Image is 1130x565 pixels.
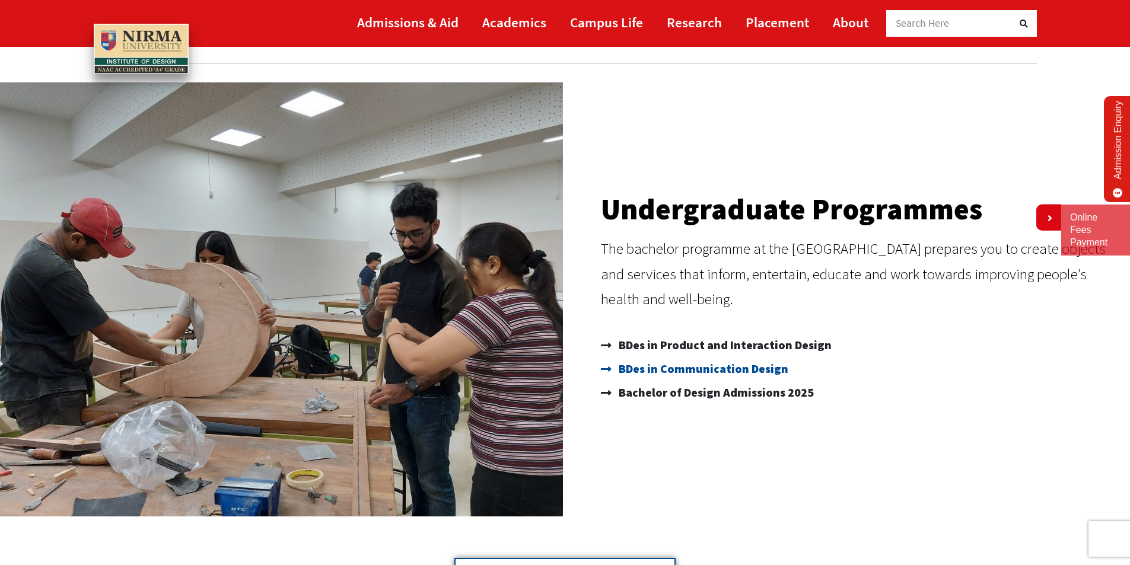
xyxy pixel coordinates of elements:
[357,9,459,36] a: Admissions & Aid
[667,9,722,36] a: Research
[896,17,950,30] span: Search Here
[482,9,546,36] a: Academics
[570,9,643,36] a: Campus Life
[833,9,868,36] a: About
[601,236,1119,312] p: The bachelor programme at the [GEOGRAPHIC_DATA] prepares you to create objects and services that ...
[616,381,814,404] span: Bachelor of Design Admissions 2025
[94,24,189,75] img: main_logo
[1070,212,1121,248] a: Online Fees Payment
[601,333,1119,357] a: BDes in Product and Interaction Design
[746,9,809,36] a: Placement
[601,357,1119,381] a: BDes in Communication Design
[601,381,1119,404] a: Bachelor of Design Admissions 2025
[616,357,788,381] span: BDes in Communication Design
[616,333,832,357] span: BDes in Product and Interaction Design
[601,194,1119,224] h2: Undergraduate Programmes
